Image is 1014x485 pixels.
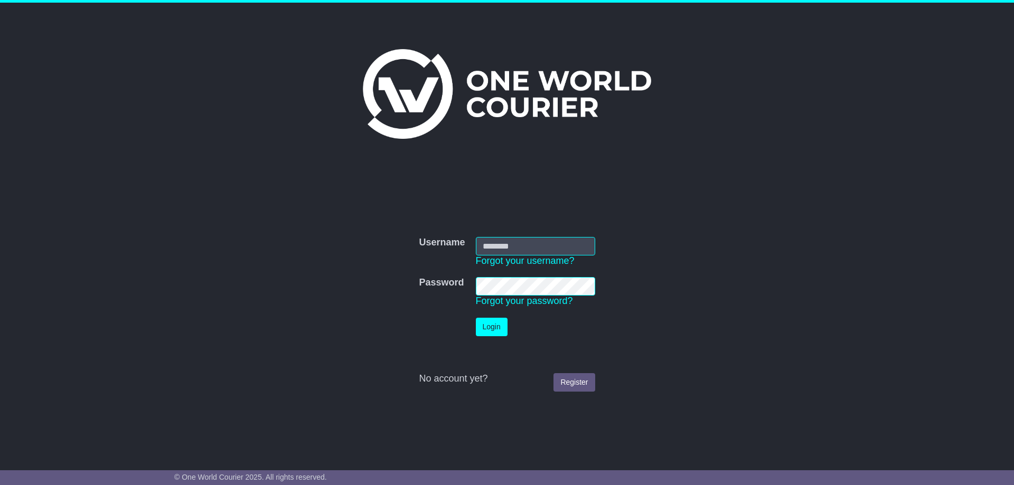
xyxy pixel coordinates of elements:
span: © One World Courier 2025. All rights reserved. [174,473,327,481]
label: Username [419,237,465,249]
img: One World [363,49,651,139]
button: Login [476,318,508,336]
a: Forgot your username? [476,255,575,266]
label: Password [419,277,464,289]
div: No account yet? [419,373,595,385]
a: Register [553,373,595,392]
a: Forgot your password? [476,296,573,306]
